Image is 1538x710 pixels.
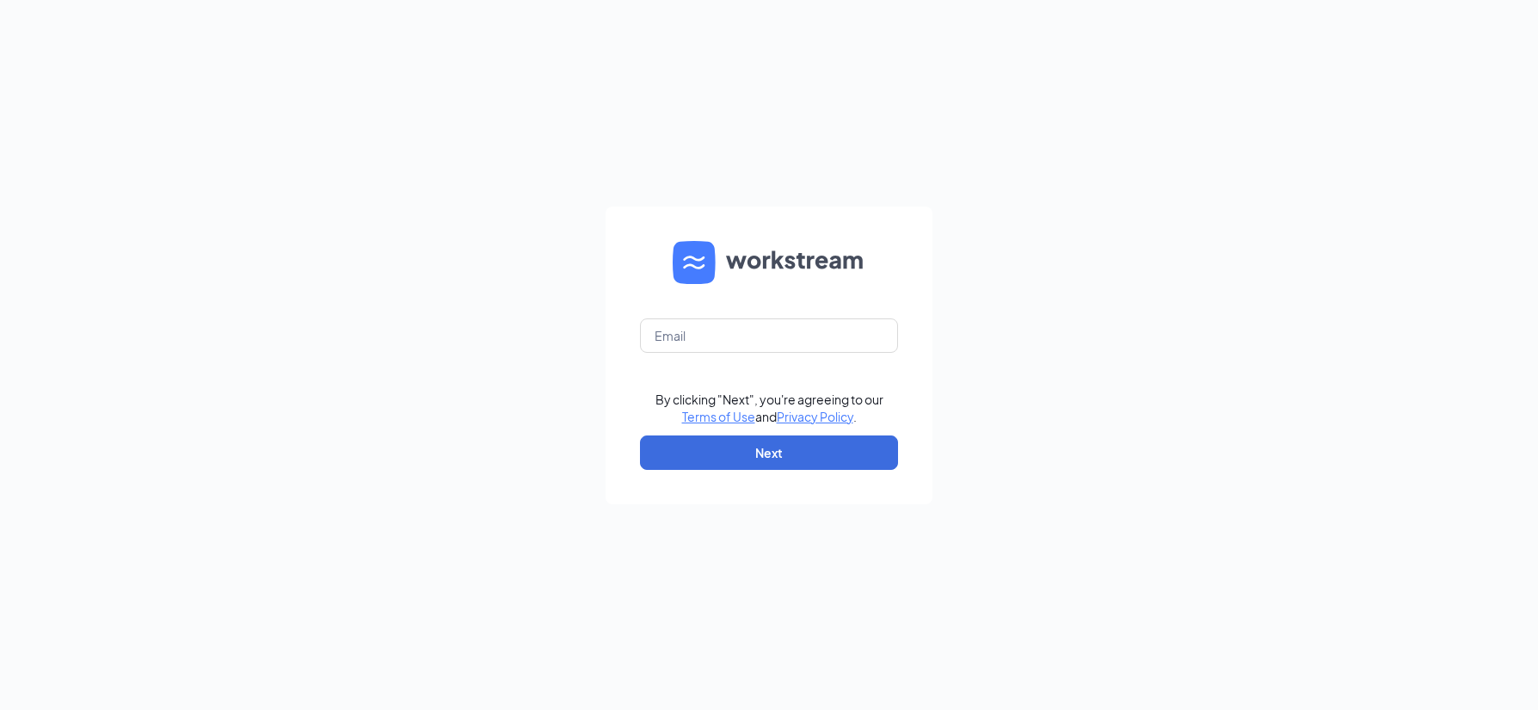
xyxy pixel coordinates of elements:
[673,241,865,284] img: WS logo and Workstream text
[655,391,883,425] div: By clicking "Next", you're agreeing to our and .
[682,409,755,424] a: Terms of Use
[640,435,898,470] button: Next
[640,318,898,353] input: Email
[777,409,853,424] a: Privacy Policy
